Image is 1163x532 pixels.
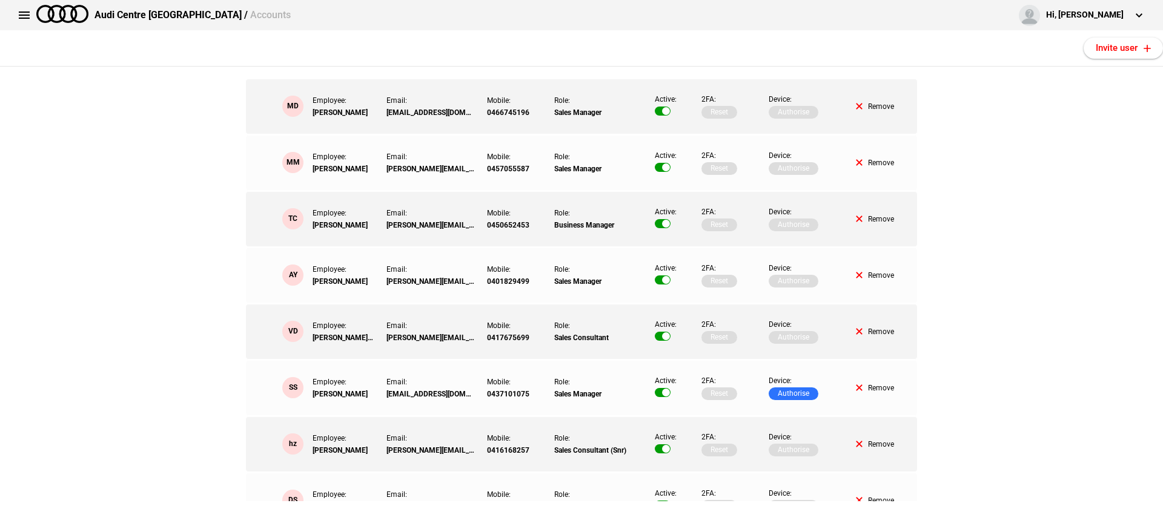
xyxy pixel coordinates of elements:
div: Device: [769,432,792,442]
div: Employee: [313,490,374,500]
button: Reset [701,218,737,231]
div: Role: [554,96,570,106]
div: Email: [386,321,407,331]
button: Remove [856,272,894,279]
div: Mobile: [487,152,511,162]
button: Remove [856,328,894,335]
div: Sales Manager [554,277,643,287]
button: Authorise [769,106,818,119]
div: [EMAIL_ADDRESS][DOMAIN_NAME] [386,108,475,118]
div: [PERSON_NAME] [313,220,374,231]
button: Remove [856,441,894,448]
div: [PERSON_NAME][EMAIL_ADDRESS][PERSON_NAME][DOMAIN_NAME] [386,333,475,343]
div: [PERSON_NAME][EMAIL_ADDRESS][PERSON_NAME][DOMAIN_NAME] [386,164,475,174]
div: Device: [769,94,792,105]
div: Sales Consultant [554,333,643,343]
div: Role: [554,208,570,218]
div: Active: [655,94,677,105]
button: Reset [701,162,737,175]
div: Active: [655,207,677,217]
div: Employee: [313,208,374,218]
div: Role: [554,490,570,500]
div: Role: [554,152,570,162]
div: Role: [554,321,570,331]
button: Reset [701,500,737,513]
div: Active: [655,320,677,330]
div: Employee: [313,321,374,331]
div: Email: [386,208,407,218]
button: Authorise [769,218,818,231]
div: Employee: [313,152,374,162]
div: 0437101075 [487,389,542,399]
div: [PERSON_NAME] Del [PERSON_NAME] [313,333,374,343]
div: 2FA: [701,376,716,386]
div: 2FA: [701,488,716,499]
button: Reset [701,275,737,287]
div: Role: [554,264,570,275]
div: 2FA: [701,94,716,105]
div: Mobile: [487,264,511,275]
div: [PERSON_NAME] [313,277,374,287]
div: Sales Consultant (Snr) [554,445,643,456]
div: Email: [386,152,407,162]
div: [PERSON_NAME] [313,164,374,174]
div: Sales Manager [554,164,643,174]
div: Device: [769,376,792,386]
div: Active: [655,151,677,161]
div: Mobile: [487,490,511,500]
div: Role: [554,433,570,444]
div: Sales Manager [554,389,643,399]
div: Email: [386,264,407,275]
div: [PERSON_NAME][EMAIL_ADDRESS][PERSON_NAME][DOMAIN_NAME] [386,277,475,287]
div: Active: [655,263,677,274]
div: Email: [386,433,407,444]
div: 2FA: [701,432,716,442]
div: Employee: [313,377,374,387]
div: 2FA: [701,263,716,274]
div: 0450652453 [487,220,542,231]
button: Remove [856,384,894,392]
div: Hi, [PERSON_NAME] [1046,9,1124,21]
button: Reset [701,106,737,119]
div: Sales Manager [554,108,643,118]
div: 2FA: [701,151,716,161]
button: Invite user [1084,38,1163,59]
div: 0416168257 [487,445,542,456]
div: [PERSON_NAME][EMAIL_ADDRESS][DOMAIN_NAME] [386,445,475,456]
div: [PERSON_NAME][EMAIL_ADDRESS][PERSON_NAME][DOMAIN_NAME] [386,220,475,231]
div: 2FA: [701,207,716,217]
div: Device: [769,263,792,274]
button: Authorise [769,387,818,400]
div: 0466745196 [487,108,542,118]
button: Remove [856,215,894,223]
div: Mobile: [487,433,511,444]
div: Employee: [313,264,374,275]
div: [EMAIL_ADDRESS][DOMAIN_NAME] [386,389,475,399]
div: Mobile: [487,321,511,331]
div: Employee: [313,96,374,106]
div: Mobile: [487,96,511,106]
div: Role: [554,377,570,387]
div: [PERSON_NAME] [313,445,374,456]
span: Accounts [250,9,291,21]
div: [PERSON_NAME] [313,108,374,118]
div: Active: [655,432,677,442]
div: Mobile: [487,377,511,387]
div: Mobile: [487,208,511,218]
div: 2FA: [701,320,716,330]
button: Remove [856,159,894,166]
div: 0417675699 [487,333,542,343]
button: Authorise [769,500,818,513]
button: Reset [701,444,737,456]
button: Authorise [769,162,818,175]
div: [PERSON_NAME] [313,389,374,399]
div: Email: [386,96,407,106]
button: Remove [856,497,894,504]
div: Device: [769,488,792,499]
div: Device: [769,320,792,330]
button: Remove [856,103,894,110]
div: Email: [386,377,407,387]
div: 0457055587 [487,164,542,174]
button: Reset [701,387,737,400]
div: Device: [769,207,792,217]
